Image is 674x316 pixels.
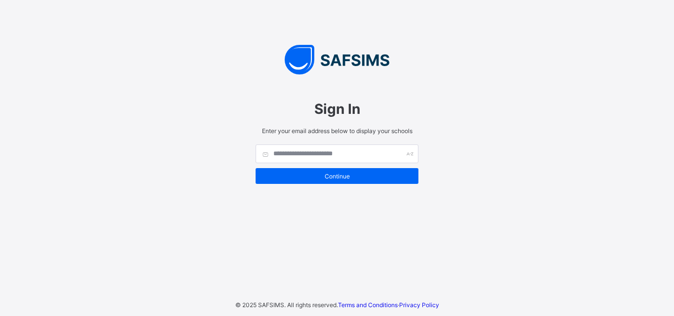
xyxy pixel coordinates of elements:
[256,101,418,117] span: Sign In
[256,127,418,135] span: Enter your email address below to display your schools
[235,301,338,309] span: © 2025 SAFSIMS. All rights reserved.
[338,301,439,309] span: ·
[246,45,428,74] img: SAFSIMS Logo
[263,173,411,180] span: Continue
[399,301,439,309] a: Privacy Policy
[338,301,398,309] a: Terms and Conditions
